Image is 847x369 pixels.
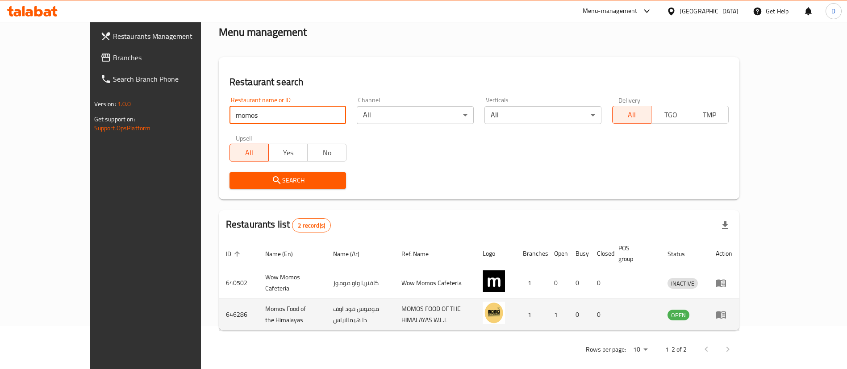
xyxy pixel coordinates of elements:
[516,240,547,267] th: Branches
[394,267,476,299] td: Wow Momos Cafeteria
[668,310,689,320] span: OPEN
[476,240,516,267] th: Logo
[94,122,151,134] a: Support.OpsPlatform
[655,108,687,121] span: TGO
[583,6,638,17] div: Menu-management
[590,240,611,267] th: Closed
[568,240,590,267] th: Busy
[651,106,690,124] button: TGO
[292,218,331,232] div: Total records count
[714,215,736,236] div: Export file
[292,221,330,230] span: 2 record(s)
[568,267,590,299] td: 0
[311,146,343,159] span: No
[272,146,304,159] span: Yes
[630,343,651,357] div: Rows per page:
[831,6,835,16] span: D
[219,267,258,299] td: 640502
[117,98,131,110] span: 1.0.0
[307,144,346,162] button: No
[229,172,346,189] button: Search
[547,267,568,299] td: 0
[265,249,305,259] span: Name (En)
[568,299,590,331] td: 0
[694,108,726,121] span: TMP
[219,299,258,331] td: 646286
[268,144,308,162] button: Yes
[483,302,505,324] img: Momos Food of the Himalayas
[258,267,326,299] td: Wow Momos Cafeteria
[401,249,440,259] span: Ref. Name
[229,75,729,89] h2: Restaurant search
[333,249,371,259] span: Name (Ar)
[483,270,505,292] img: Wow Momos Cafeteria
[394,299,476,331] td: MOMOS FOOD OF THE HIMALAYAS W.L.L
[94,113,135,125] span: Get support on:
[484,106,601,124] div: All
[357,106,474,124] div: All
[618,97,641,103] label: Delivery
[547,240,568,267] th: Open
[590,299,611,331] td: 0
[665,344,687,355] p: 1-2 of 2
[226,249,243,259] span: ID
[590,267,611,299] td: 0
[236,135,252,141] label: Upsell
[326,299,394,331] td: موموس فود اوف ذا هيمالاياس
[618,243,650,264] span: POS group
[516,299,547,331] td: 1
[690,106,729,124] button: TMP
[226,218,331,232] h2: Restaurants list
[716,309,732,320] div: Menu
[93,25,231,47] a: Restaurants Management
[229,106,346,124] input: Search for restaurant name or ID..
[113,31,224,41] span: Restaurants Management
[709,240,739,267] th: Action
[516,267,547,299] td: 1
[668,278,698,289] span: INACTIVE
[219,25,307,39] h2: Menu management
[258,299,326,331] td: Momos Food of the Himalayas
[93,68,231,90] a: Search Branch Phone
[680,6,739,16] div: [GEOGRAPHIC_DATA]
[234,146,265,159] span: All
[113,74,224,84] span: Search Branch Phone
[93,47,231,68] a: Branches
[716,278,732,288] div: Menu
[94,98,116,110] span: Version:
[113,52,224,63] span: Branches
[612,106,651,124] button: All
[547,299,568,331] td: 1
[586,344,626,355] p: Rows per page:
[668,249,697,259] span: Status
[326,267,394,299] td: كافتريا واو موموز
[237,175,339,186] span: Search
[219,240,740,331] table: enhanced table
[229,144,269,162] button: All
[616,108,648,121] span: All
